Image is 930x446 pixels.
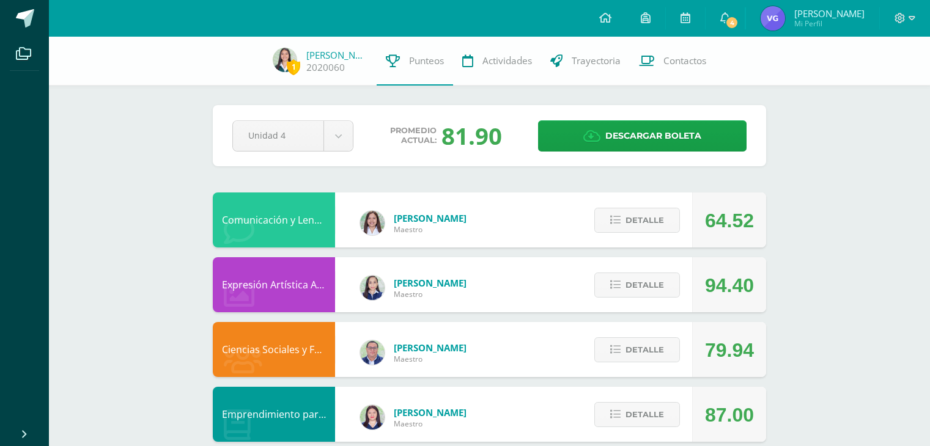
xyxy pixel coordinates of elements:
[594,272,680,298] button: Detalle
[360,211,385,235] img: acecb51a315cac2de2e3deefdb732c9f.png
[213,322,335,377] div: Ciencias Sociales y Formación Ciudadana
[213,387,335,442] div: Emprendimiento para la Productividad
[377,37,453,86] a: Punteos
[725,16,739,29] span: 4
[594,402,680,427] button: Detalle
[572,54,621,67] span: Trayectoria
[541,37,630,86] a: Trayectoria
[794,7,865,20] span: [PERSON_NAME]
[248,121,308,150] span: Unidad 4
[626,338,664,361] span: Detalle
[626,403,664,426] span: Detalle
[394,289,467,299] span: Maestro
[626,209,664,232] span: Detalle
[394,212,467,224] span: [PERSON_NAME]
[306,61,345,74] a: 2020060
[394,277,467,289] span: [PERSON_NAME]
[360,405,385,430] img: a452c7054714546f759a1a740f2e8572.png
[360,276,385,300] img: 360951c6672e02766e5b7d72674f168c.png
[705,387,754,442] div: 87.00
[394,354,467,364] span: Maestro
[594,208,680,233] button: Detalle
[394,406,467,419] span: [PERSON_NAME]
[409,54,444,67] span: Punteos
[441,120,502,152] div: 81.90
[761,6,785,31] img: 4cb906257454cc9c0ff3fcb673bae337.png
[273,48,297,72] img: 5ba1533ff7a61f443698ede858c08838.png
[705,323,754,378] div: 79.94
[453,37,541,86] a: Actividades
[287,59,300,75] span: 1
[605,121,701,151] span: Descargar boleta
[630,37,715,86] a: Contactos
[394,419,467,429] span: Maestro
[360,340,385,365] img: c1c1b07ef08c5b34f56a5eb7b3c08b85.png
[705,258,754,313] div: 94.40
[394,342,467,354] span: [PERSON_NAME]
[538,120,747,152] a: Descargar boleta
[705,193,754,248] div: 64.52
[213,192,335,247] div: Comunicación y Lenguaje, Inglés
[594,337,680,362] button: Detalle
[394,224,467,235] span: Maestro
[482,54,532,67] span: Actividades
[663,54,706,67] span: Contactos
[213,257,335,312] div: Expresión Artística ARTES PLÁSTICAS
[390,126,437,145] span: Promedio actual:
[794,18,865,29] span: Mi Perfil
[233,121,353,151] a: Unidad 4
[626,274,664,296] span: Detalle
[306,49,367,61] a: [PERSON_NAME]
